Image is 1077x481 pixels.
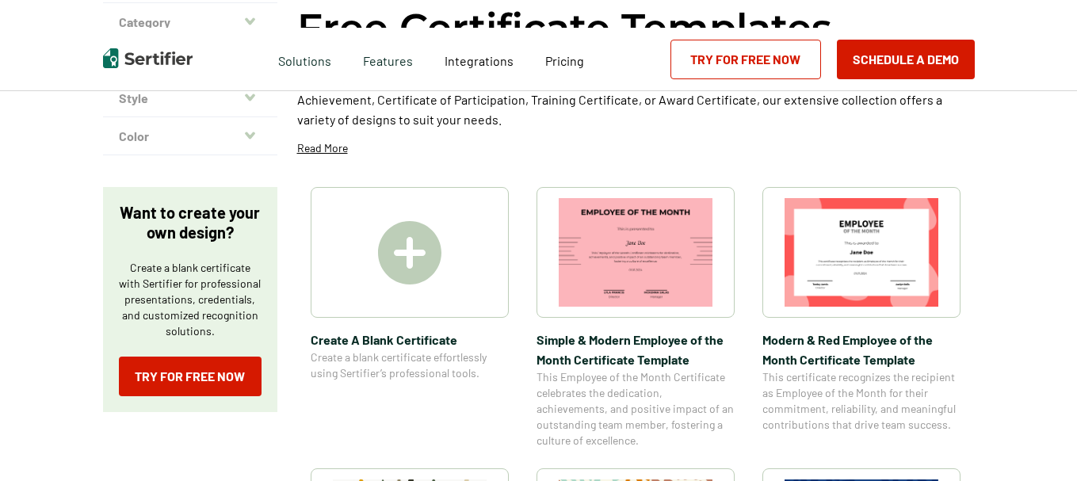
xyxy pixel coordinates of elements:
h1: Free Certificate Templates [297,2,832,54]
span: Modern & Red Employee of the Month Certificate Template [762,330,961,369]
img: Simple & Modern Employee of the Month Certificate Template [559,198,712,307]
p: Want to create your own design? [119,203,262,242]
a: Modern & Red Employee of the Month Certificate TemplateModern & Red Employee of the Month Certifi... [762,187,961,449]
a: Integrations [445,49,514,69]
img: Sertifier | Digital Credentialing Platform [103,48,193,68]
img: Create A Blank Certificate [378,221,441,284]
button: Category [103,3,277,41]
button: Style [103,79,277,117]
a: Pricing [545,49,584,69]
span: Integrations [445,53,514,68]
p: Explore a wide selection of customizable certificate templates at Sertifier. Whether you need a C... [297,70,975,129]
span: Create a blank certificate effortlessly using Sertifier’s professional tools. [311,349,509,381]
p: Read More [297,140,348,156]
span: This certificate recognizes the recipient as Employee of the Month for their commitment, reliabil... [762,369,961,433]
span: Create A Blank Certificate [311,330,509,349]
a: Try for Free Now [119,357,262,396]
p: Create a blank certificate with Sertifier for professional presentations, credentials, and custom... [119,260,262,339]
button: Color [103,117,277,155]
span: Pricing [545,53,584,68]
span: Solutions [278,49,331,69]
span: Features [363,49,413,69]
a: Try for Free Now [670,40,821,79]
span: This Employee of the Month Certificate celebrates the dedication, achievements, and positive impa... [537,369,735,449]
img: Modern & Red Employee of the Month Certificate Template [785,198,938,307]
span: Simple & Modern Employee of the Month Certificate Template [537,330,735,369]
a: Simple & Modern Employee of the Month Certificate TemplateSimple & Modern Employee of the Month C... [537,187,735,449]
